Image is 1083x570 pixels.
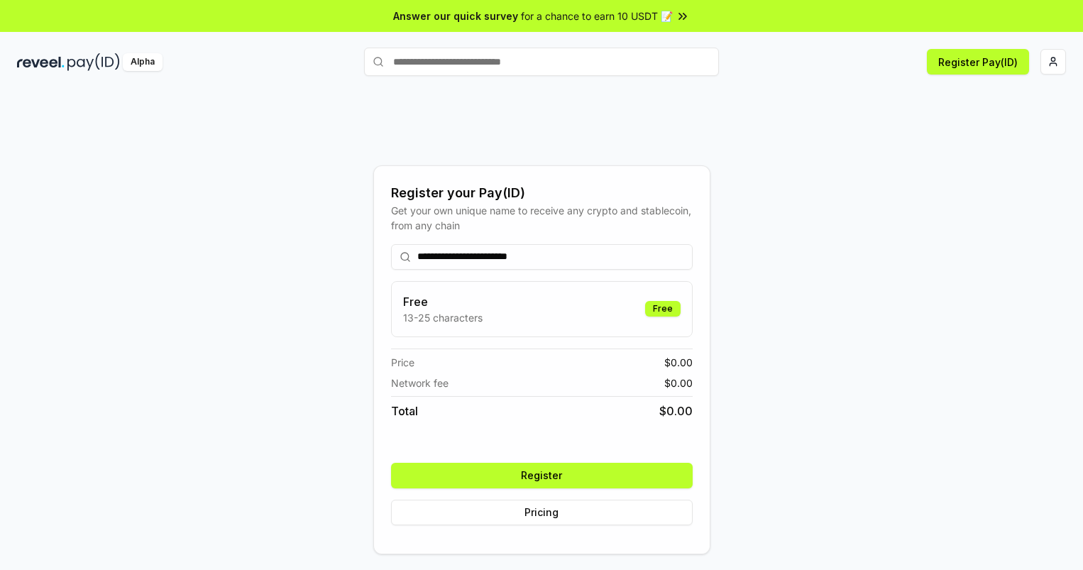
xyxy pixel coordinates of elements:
[403,310,483,325] p: 13-25 characters
[664,376,693,390] span: $ 0.00
[391,402,418,420] span: Total
[17,53,65,71] img: reveel_dark
[403,293,483,310] h3: Free
[664,355,693,370] span: $ 0.00
[67,53,120,71] img: pay_id
[521,9,673,23] span: for a chance to earn 10 USDT 📝
[659,402,693,420] span: $ 0.00
[391,463,693,488] button: Register
[123,53,163,71] div: Alpha
[393,9,518,23] span: Answer our quick survey
[927,49,1029,75] button: Register Pay(ID)
[391,376,449,390] span: Network fee
[391,183,693,203] div: Register your Pay(ID)
[391,203,693,233] div: Get your own unique name to receive any crypto and stablecoin, from any chain
[391,355,414,370] span: Price
[645,301,681,317] div: Free
[391,500,693,525] button: Pricing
